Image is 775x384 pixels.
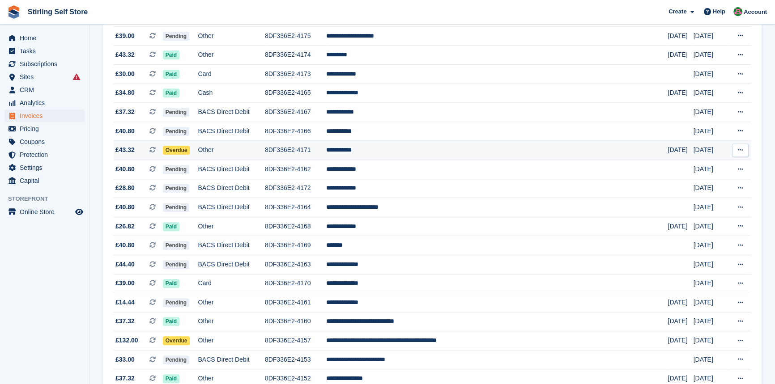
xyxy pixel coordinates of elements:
span: Tasks [20,45,73,57]
td: [DATE] [694,274,727,293]
td: [DATE] [694,141,727,160]
td: [DATE] [694,103,727,122]
td: [DATE] [668,46,693,65]
td: [DATE] [694,255,727,274]
span: £34.80 [115,88,135,97]
td: 8DF336E2-4165 [265,84,326,103]
span: £44.40 [115,260,135,269]
span: Analytics [20,97,73,109]
span: Help [713,7,725,16]
span: £40.80 [115,165,135,174]
span: Pending [163,108,189,117]
td: [DATE] [694,46,727,65]
td: 8DF336E2-4166 [265,122,326,141]
td: Other [198,312,264,331]
td: Other [198,141,264,160]
td: [DATE] [694,236,727,255]
td: Cash [198,84,264,103]
span: £40.80 [115,203,135,212]
td: 8DF336E2-4168 [265,217,326,236]
td: [DATE] [694,312,727,331]
span: £37.32 [115,107,135,117]
span: Account [744,8,767,17]
td: 8DF336E2-4153 [265,350,326,369]
span: Subscriptions [20,58,73,70]
td: 8DF336E2-4163 [265,255,326,274]
td: [DATE] [694,350,727,369]
td: [DATE] [668,217,693,236]
span: £132.00 [115,336,138,345]
td: [DATE] [668,26,693,46]
td: [DATE] [694,84,727,103]
td: [DATE] [668,84,693,103]
span: Pending [163,355,189,364]
td: 8DF336E2-4170 [265,274,326,293]
span: Paid [163,51,179,59]
span: Invoices [20,110,73,122]
span: £14.44 [115,298,135,307]
span: £43.32 [115,50,135,59]
td: 8DF336E2-4161 [265,293,326,312]
span: £33.00 [115,355,135,364]
td: 8DF336E2-4162 [265,160,326,179]
span: Paid [163,222,179,231]
span: Paid [163,279,179,288]
span: £26.82 [115,222,135,231]
td: Other [198,46,264,65]
td: 8DF336E2-4171 [265,141,326,160]
a: menu [4,174,85,187]
span: £28.80 [115,183,135,193]
span: Settings [20,161,73,174]
td: Other [198,293,264,312]
span: Protection [20,148,73,161]
td: [DATE] [668,331,693,350]
td: BACS Direct Debit [198,198,264,217]
td: [DATE] [694,64,727,84]
span: Paid [163,374,179,383]
img: stora-icon-8386f47178a22dfd0bd8f6a31ec36ba5ce8667c1dd55bd0f319d3a0aa187defe.svg [7,5,21,19]
a: menu [4,84,85,96]
span: Online Store [20,206,73,218]
span: Create [669,7,686,16]
span: Overdue [163,336,190,345]
td: 8DF336E2-4169 [265,236,326,255]
td: 8DF336E2-4164 [265,198,326,217]
td: [DATE] [694,179,727,198]
td: 8DF336E2-4175 [265,26,326,46]
a: menu [4,97,85,109]
td: [DATE] [694,160,727,179]
span: £40.80 [115,241,135,250]
td: Other [198,331,264,350]
a: Preview store [74,207,85,217]
td: [DATE] [668,312,693,331]
a: menu [4,71,85,83]
span: Sites [20,71,73,83]
td: [DATE] [668,141,693,160]
td: BACS Direct Debit [198,255,264,274]
i: Smart entry sync failures have occurred [73,73,80,80]
span: Pending [163,298,189,307]
td: BACS Direct Debit [198,103,264,122]
td: [DATE] [694,217,727,236]
td: 8DF336E2-4173 [265,64,326,84]
span: Pending [163,260,189,269]
span: £30.00 [115,69,135,79]
td: [DATE] [694,293,727,312]
td: Card [198,64,264,84]
span: CRM [20,84,73,96]
span: £37.32 [115,374,135,383]
td: [DATE] [694,122,727,141]
a: menu [4,148,85,161]
span: £39.00 [115,279,135,288]
span: Pricing [20,122,73,135]
span: Pending [163,203,189,212]
span: £43.32 [115,145,135,155]
span: Paid [163,317,179,326]
td: 8DF336E2-4160 [265,312,326,331]
span: Storefront [8,194,89,203]
a: menu [4,122,85,135]
td: 8DF336E2-4174 [265,46,326,65]
a: menu [4,161,85,174]
span: Home [20,32,73,44]
td: Card [198,274,264,293]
